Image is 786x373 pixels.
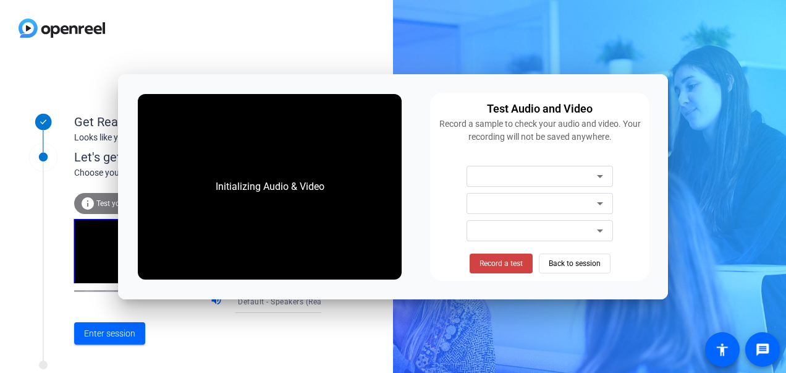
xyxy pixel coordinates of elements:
div: Choose your settings [74,166,347,179]
div: Let's get connected. [74,148,347,166]
div: Looks like you've been invited to join [74,131,321,144]
button: Back to session [539,254,611,273]
mat-icon: accessibility [715,342,730,357]
div: Initializing Audio & Video [203,167,337,207]
mat-icon: info [80,196,95,211]
button: Record a test [470,254,533,273]
div: Get Ready! [74,113,321,131]
mat-icon: volume_up [210,294,225,309]
span: Default - Speakers (Realtek(R) Audio) [238,296,371,306]
span: Back to session [549,252,601,275]
span: Test your audio and video [96,199,182,208]
div: Test Audio and Video [487,100,593,118]
mat-icon: message [755,342,770,357]
span: Record a test [480,258,523,269]
div: Record a sample to check your audio and video. Your recording will not be saved anywhere. [437,118,642,144]
span: Enter session [84,327,135,340]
